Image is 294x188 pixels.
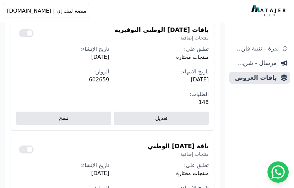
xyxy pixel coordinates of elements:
[80,46,109,52] span: تاريخ الإنشاء:
[232,73,277,82] span: باقات العروض
[116,169,209,177] span: منتجات مختارة
[148,141,209,151] h4: باقة [DATE] الوطني
[181,68,209,75] span: تاريخ الانتهاء:
[4,4,89,18] button: منصة لينك إن | [DOMAIN_NAME]
[16,169,109,177] span: [DATE]
[148,151,209,157] span: منتجات إضافية
[114,112,209,125] a: تعديل
[7,7,86,15] span: منصة لينك إن | [DOMAIN_NAME]
[80,162,109,168] span: تاريخ الإنشاء:
[232,58,277,68] span: مرسال - شريط دعاية
[251,5,287,17] img: MatajerTech Logo
[116,53,209,61] span: منتجات مختارة
[116,76,209,84] span: [DATE]
[114,25,209,35] h4: باقات [DATE] الوطني التوفيرية
[184,46,209,52] span: تطبق على:
[95,68,109,75] span: الزوار:
[16,53,109,61] span: [DATE]
[16,76,109,84] span: 602659
[232,44,279,53] span: ندرة - تنبية قارب علي النفاذ
[116,98,209,106] span: 148
[16,112,111,125] a: نسخ
[189,91,209,97] span: الطلبات:
[114,35,209,41] span: منتجات إضافية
